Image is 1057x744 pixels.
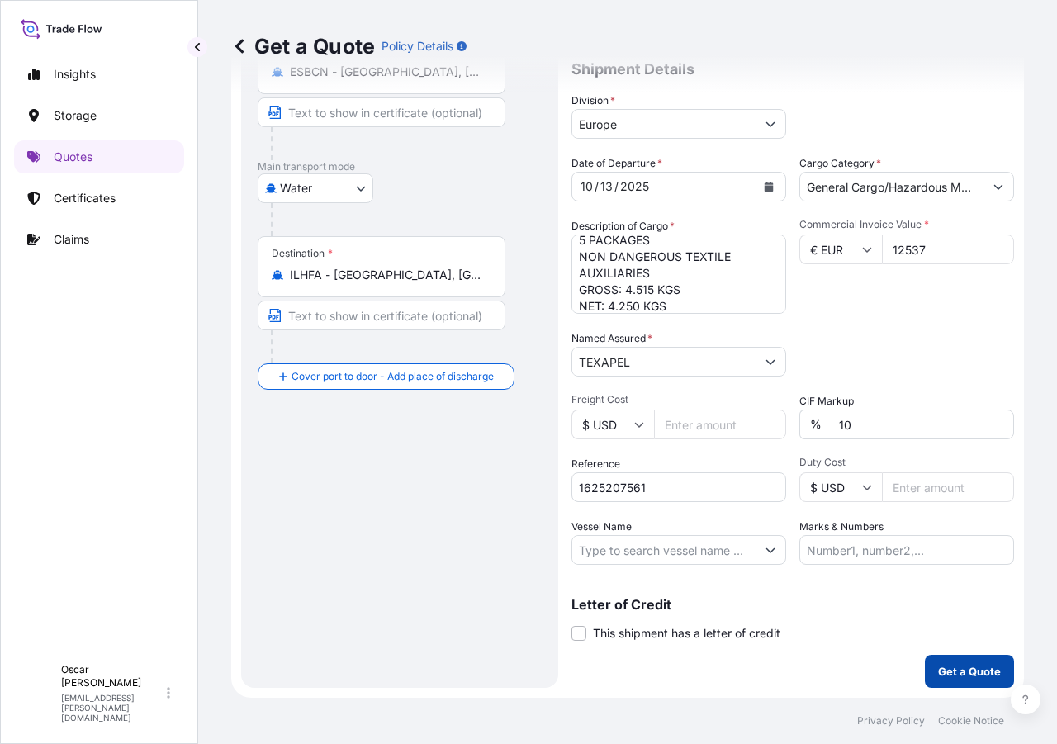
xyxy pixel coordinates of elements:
[14,140,184,173] a: Quotes
[572,347,756,377] input: Full name
[571,393,786,406] span: Freight Cost
[579,177,595,197] div: month,
[571,519,632,535] label: Vessel Name
[258,160,542,173] p: Main transport mode
[571,330,652,347] label: Named Assured
[571,598,1014,611] p: Letter of Credit
[258,301,505,330] input: Text to appear on certificate
[938,663,1001,680] p: Get a Quote
[572,535,756,565] input: Type to search vessel name or IMO
[571,472,786,502] input: Your internal reference
[571,218,675,235] label: Description of Cargo
[832,410,1014,439] input: Enter percentage
[614,177,619,197] div: /
[799,410,832,439] div: %
[938,714,1004,727] a: Cookie Notice
[984,172,1013,201] button: Show suggestions
[925,655,1014,688] button: Get a Quote
[54,190,116,206] p: Certificates
[756,535,785,565] button: Show suggestions
[14,223,184,256] a: Claims
[571,155,662,172] span: Date of Departure
[572,109,756,139] input: Type to search division
[61,693,164,723] p: [EMAIL_ADDRESS][PERSON_NAME][DOMAIN_NAME]
[14,182,184,215] a: Certificates
[799,218,1014,231] span: Commercial Invoice Value
[619,177,651,197] div: year,
[800,172,984,201] input: Select a commodity type
[14,99,184,132] a: Storage
[571,456,620,472] label: Reference
[54,149,92,165] p: Quotes
[382,38,453,54] p: Policy Details
[882,235,1014,264] input: Type amount
[258,97,505,127] input: Text to appear on certificate
[54,231,89,248] p: Claims
[599,177,614,197] div: day,
[14,58,184,91] a: Insights
[799,456,1014,469] span: Duty Cost
[799,535,1014,565] input: Number1, number2,...
[756,109,785,139] button: Show suggestions
[857,714,925,727] a: Privacy Policy
[231,33,375,59] p: Get a Quote
[61,663,164,690] p: Oscar [PERSON_NAME]
[595,177,599,197] div: /
[571,92,615,109] label: Division
[593,625,780,642] span: This shipment has a letter of credit
[258,173,373,203] button: Select transport
[54,107,97,124] p: Storage
[292,368,494,385] span: Cover port to door - Add place of discharge
[799,393,854,410] label: CIF Markup
[32,685,44,701] span: O
[756,173,782,200] button: Calendar
[272,247,333,260] div: Destination
[882,472,1014,502] input: Enter amount
[54,66,96,83] p: Insights
[799,155,881,172] label: Cargo Category
[654,410,786,439] input: Enter amount
[799,519,884,535] label: Marks & Numbers
[756,347,785,377] button: Show suggestions
[290,267,485,283] input: Destination
[258,363,514,390] button: Cover port to door - Add place of discharge
[280,180,312,197] span: Water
